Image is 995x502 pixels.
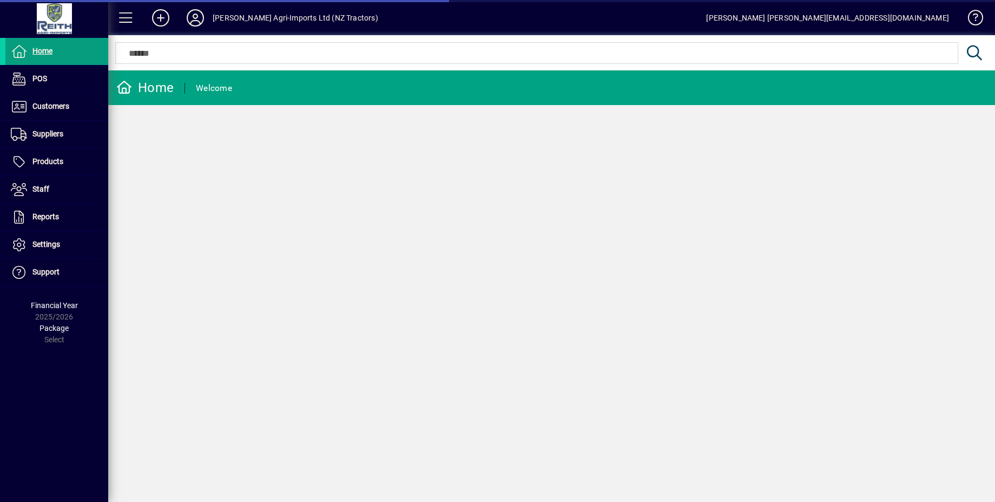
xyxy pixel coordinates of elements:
[5,148,108,175] a: Products
[32,102,69,110] span: Customers
[5,66,108,93] a: POS
[706,9,949,27] div: [PERSON_NAME] [PERSON_NAME][EMAIL_ADDRESS][DOMAIN_NAME]
[32,129,63,138] span: Suppliers
[178,8,213,28] button: Profile
[31,301,78,310] span: Financial Year
[5,93,108,120] a: Customers
[32,212,59,221] span: Reports
[32,157,63,166] span: Products
[32,240,60,249] span: Settings
[116,79,174,96] div: Home
[32,74,47,83] span: POS
[196,80,232,97] div: Welcome
[5,231,108,258] a: Settings
[5,176,108,203] a: Staff
[5,204,108,231] a: Reports
[143,8,178,28] button: Add
[32,47,52,55] span: Home
[32,185,49,193] span: Staff
[960,2,981,37] a: Knowledge Base
[32,268,60,276] span: Support
[5,121,108,148] a: Suppliers
[213,9,378,27] div: [PERSON_NAME] Agri-Imports Ltd (NZ Tractors)
[39,324,69,333] span: Package
[5,259,108,286] a: Support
